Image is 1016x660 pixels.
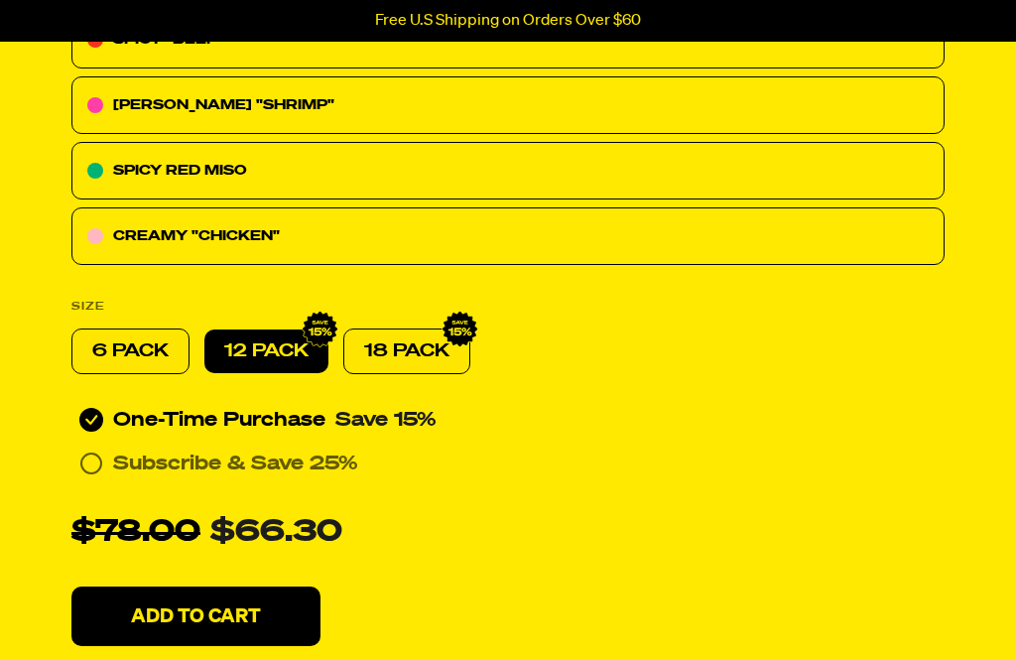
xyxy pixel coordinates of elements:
p: [PERSON_NAME] "SHRIMP" [113,93,334,117]
p: $78.00 [71,509,200,557]
span: Save 15% [335,410,437,430]
div: 12 PACK [204,330,328,373]
img: 0be15cd5-tom-youm-shrimp.svg [87,97,103,113]
div: SPICY RED MISO [71,142,945,199]
div: [PERSON_NAME] "SHRIMP" [71,76,945,134]
div: 18 PACK [343,329,470,374]
span: One-Time Purchase [113,408,325,432]
div: 6 PACK [71,329,190,374]
p: SPICY RED MISO [113,159,247,183]
span: $66.30 [210,518,342,548]
p: 18 PACK [364,339,449,363]
img: fc2c7a02-spicy-red-miso.svg [87,163,103,179]
p: SIZE [71,295,105,319]
img: c10dfa8e-creamy-chicken.svg [87,228,103,244]
p: Free U.S Shipping on Orders Over $60 [375,12,641,30]
p: 12 PACK [224,339,309,363]
iframe: Marketing Popup [10,568,221,650]
div: CREAMY "CHICKEN" [71,207,945,265]
p: Subscribe & Save 25% [113,452,358,475]
p: 6 PACK [92,339,169,363]
p: CREAMY "CHICKEN" [113,224,280,248]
